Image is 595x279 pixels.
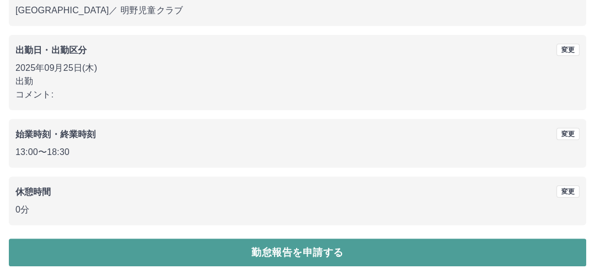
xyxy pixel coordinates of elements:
[15,146,580,159] p: 13:00 〜 18:30
[556,185,580,198] button: 変更
[15,203,580,216] p: 0分
[15,61,580,75] p: 2025年09月25日(木)
[15,45,87,55] b: 出勤日・出勤区分
[15,88,580,101] p: コメント:
[15,130,96,139] b: 始業時刻・終業時刻
[556,44,580,56] button: 変更
[9,239,586,266] button: 勤怠報告を申請する
[15,75,580,88] p: 出勤
[15,187,51,197] b: 休憩時間
[15,4,580,17] p: [GEOGRAPHIC_DATA] ／ 明野児童クラブ
[556,128,580,140] button: 変更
